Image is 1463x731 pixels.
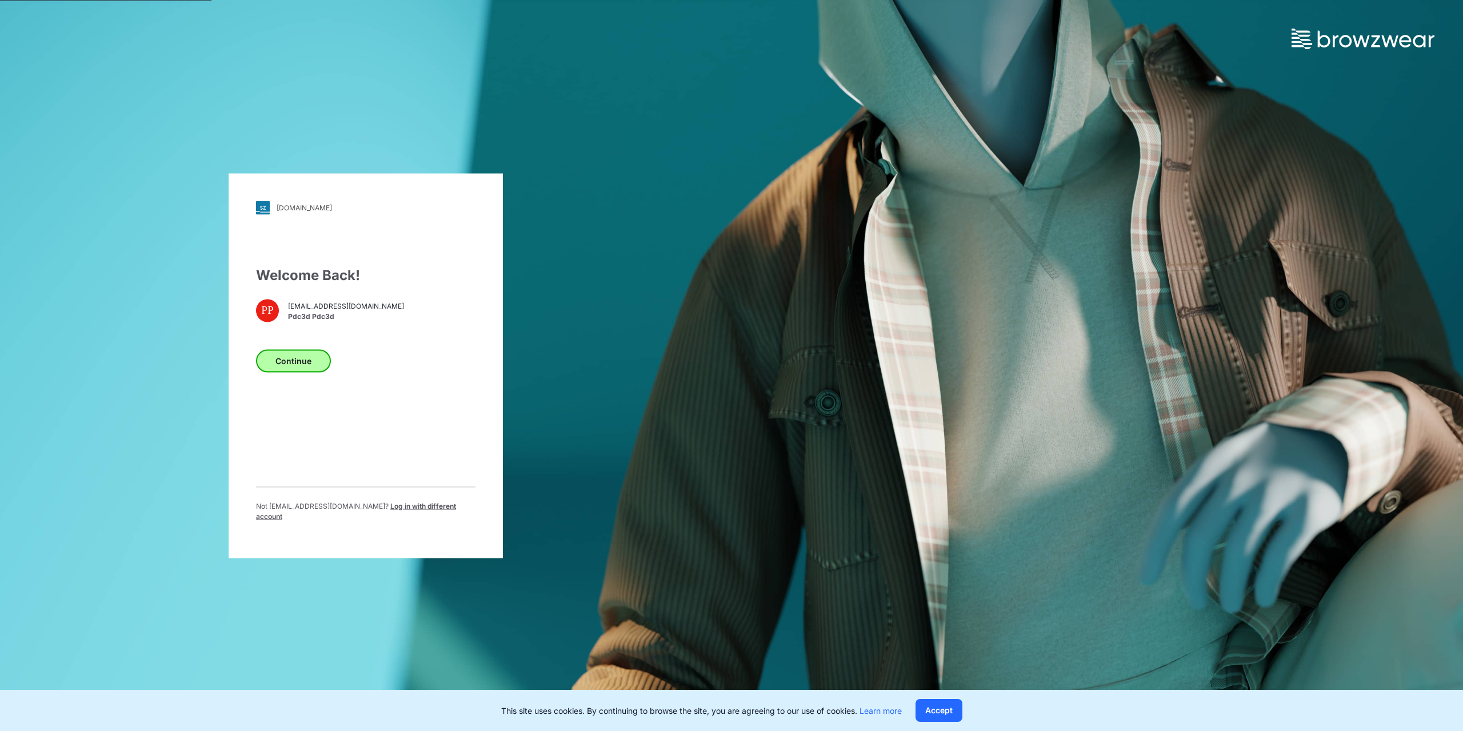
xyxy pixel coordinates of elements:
img: svg+xml;base64,PHN2ZyB3aWR0aD0iMjgiIGhlaWdodD0iMjgiIHZpZXdCb3g9IjAgMCAyOCAyOCIgZmlsbD0ibm9uZSIgeG... [256,201,270,214]
button: Continue [256,349,331,372]
span: [EMAIL_ADDRESS][DOMAIN_NAME] [288,301,404,311]
div: PP [256,299,279,322]
div: Welcome Back! [256,265,475,285]
span: Pdc3d Pdc3d [288,311,404,322]
div: [DOMAIN_NAME] [277,203,332,212]
img: browzwear-logo.73288ffb.svg [1292,29,1434,49]
p: This site uses cookies. By continuing to browse the site, you are agreeing to our use of cookies. [501,705,902,717]
p: Not [EMAIL_ADDRESS][DOMAIN_NAME] ? [256,501,475,521]
a: Learn more [860,706,902,716]
a: [DOMAIN_NAME] [256,201,475,214]
button: Accept [916,699,962,722]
